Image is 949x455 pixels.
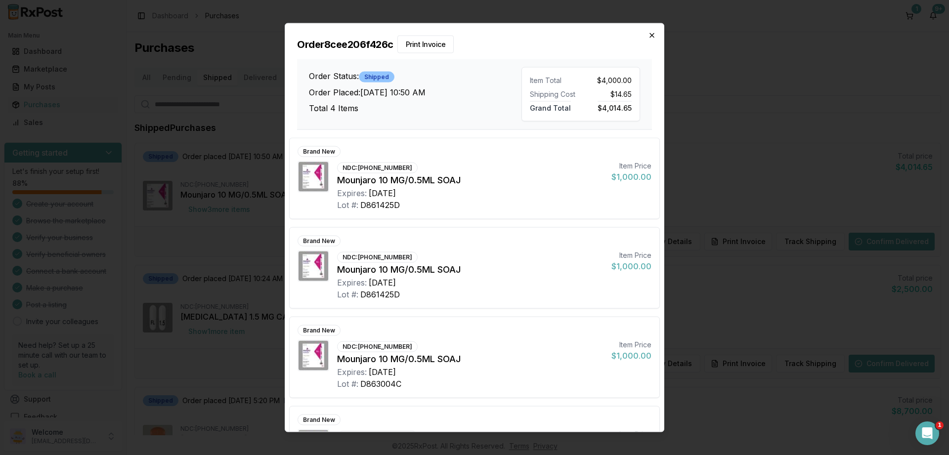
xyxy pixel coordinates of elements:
div: Item Total [530,75,577,85]
div: Item Price [611,339,651,349]
div: $1,000.00 [611,170,651,182]
div: [DATE] [369,187,396,199]
button: Print Invoice [397,35,454,53]
img: Mounjaro 10 MG/0.5ML SOAJ [299,340,328,370]
div: Lot #: [337,377,358,389]
img: Mounjaro 10 MG/0.5ML SOAJ [299,162,328,191]
span: Grand Total [530,101,571,112]
h2: Order 8cee206f426c [297,35,652,53]
div: Item Price [611,429,651,439]
div: NDC: [PHONE_NUMBER] [337,162,418,173]
div: D861425D [360,199,400,210]
div: D861425D [360,288,400,300]
div: Expires: [337,187,367,199]
h3: Order Status: [309,70,521,83]
div: NDC: [PHONE_NUMBER] [337,251,418,262]
div: NDC: [PHONE_NUMBER] [337,341,418,352]
div: $1,000.00 [611,260,651,272]
div: [DATE] [369,366,396,377]
div: Brand New [298,414,341,425]
div: Brand New [298,325,341,335]
div: Mounjaro 10 MG/0.5ML SOAJ [337,262,604,276]
div: NDC: [PHONE_NUMBER] [337,430,418,441]
span: 1 [936,421,944,429]
div: Mounjaro 10 MG/0.5ML SOAJ [337,173,604,187]
div: Expires: [337,276,367,288]
h3: Order Placed: [DATE] 10:50 AM [309,86,521,98]
h3: Total 4 Items [309,102,521,114]
span: $4,014.65 [598,101,632,112]
div: Shipping Cost [530,89,577,99]
div: Lot #: [337,288,358,300]
div: [DATE] [369,276,396,288]
div: Expires: [337,366,367,377]
div: D863004C [360,377,401,389]
span: $4,000.00 [597,75,632,85]
div: Item Price [611,250,651,260]
div: Mounjaro 10 MG/0.5ML SOAJ [337,352,604,366]
div: $14.65 [585,89,632,99]
div: $1,000.00 [611,349,651,361]
div: Brand New [298,146,341,157]
iframe: Intercom live chat [915,421,939,445]
div: Brand New [298,235,341,246]
img: Mounjaro 10 MG/0.5ML SOAJ [299,251,328,281]
div: Shipped [359,72,394,83]
div: Item Price [611,161,651,170]
div: Lot #: [337,199,358,210]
